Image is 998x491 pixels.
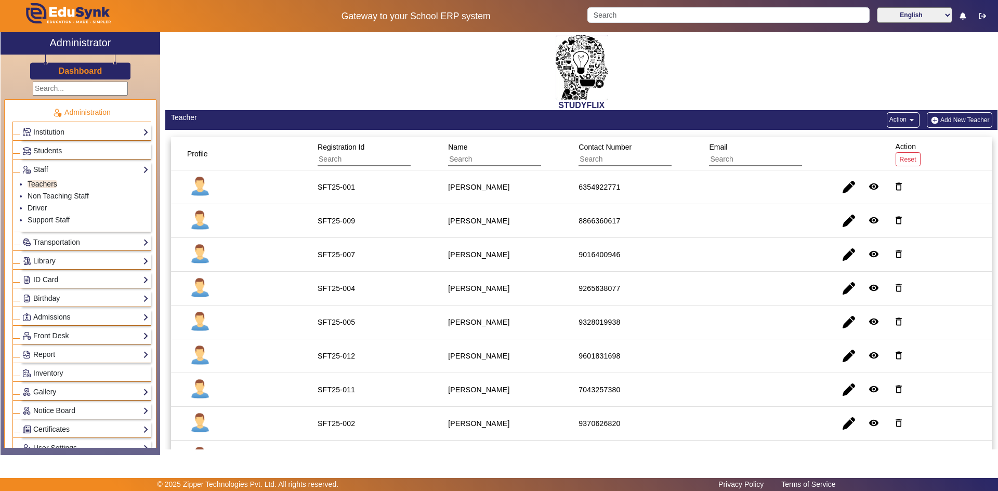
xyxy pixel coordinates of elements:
[318,384,355,395] div: SFT25-011
[448,318,509,326] staff-with-status: [PERSON_NAME]
[894,215,904,225] mat-icon: delete_outline
[894,181,904,192] mat-icon: delete_outline
[187,309,213,335] img: profile.png
[318,143,364,151] span: Registration Id
[187,410,213,436] img: profile.png
[318,418,355,429] div: SFT25-002
[183,144,221,163] div: Profile
[869,350,879,361] mat-icon: remove_red_eye
[187,242,213,268] img: profile.png
[894,316,904,327] mat-icon: delete_outline
[869,316,879,327] mat-icon: remove_red_eye
[579,182,620,192] div: 6354922771
[50,36,111,49] h2: Administrator
[894,418,904,428] mat-icon: delete_outline
[22,367,149,379] a: Inventory
[776,477,841,491] a: Terms of Service
[318,351,355,361] div: SFT25-012
[23,147,31,155] img: Students.png
[709,143,727,151] span: Email
[28,216,70,224] a: Support Staff
[709,153,802,166] input: Search
[579,384,620,395] div: 7043257380
[314,138,424,170] div: Registration Id
[579,143,632,151] span: Contact Number
[187,275,213,301] img: profile.png
[927,112,992,128] button: Add New Teacher
[929,116,940,125] img: add-new-student.png
[448,284,509,293] staff-with-status: [PERSON_NAME]
[448,352,509,360] staff-with-status: [PERSON_NAME]
[579,351,620,361] div: 9601831698
[448,183,509,191] staff-with-status: [PERSON_NAME]
[58,65,103,76] a: Dashboard
[444,138,554,170] div: Name
[448,250,509,259] staff-with-status: [PERSON_NAME]
[187,343,213,369] img: profile.png
[579,153,672,166] input: Search
[705,138,815,170] div: Email
[33,369,63,377] span: Inventory
[28,204,47,212] a: Driver
[448,386,509,394] staff-with-status: [PERSON_NAME]
[896,152,921,166] button: Reset
[894,249,904,259] mat-icon: delete_outline
[1,32,160,55] a: Administrator
[448,419,509,428] staff-with-status: [PERSON_NAME]
[33,147,62,155] span: Students
[318,317,355,327] div: SFT25-005
[448,217,509,225] staff-with-status: [PERSON_NAME]
[33,82,128,96] input: Search...
[28,192,89,200] a: Non Teaching Staff
[187,444,213,470] img: profile.png
[894,283,904,293] mat-icon: delete_outline
[579,283,620,294] div: 9265638077
[587,7,869,23] input: Search
[575,138,685,170] div: Contact Number
[713,477,769,491] a: Privacy Policy
[448,143,467,151] span: Name
[579,317,620,327] div: 9328019938
[52,108,62,117] img: Administration.png
[157,479,339,490] p: © 2025 Zipper Technologies Pvt. Ltd. All rights reserved.
[187,377,213,403] img: profile.png
[318,216,355,226] div: SFT25-009
[28,180,57,188] a: Teachers
[556,35,608,100] img: 2da83ddf-6089-4dce-a9e2-416746467bdd
[579,418,620,429] div: 9370626820
[579,216,620,226] div: 8866360617
[869,249,879,259] mat-icon: remove_red_eye
[171,112,576,123] div: Teacher
[892,137,924,170] div: Action
[869,418,879,428] mat-icon: remove_red_eye
[187,150,208,158] span: Profile
[894,384,904,394] mat-icon: delete_outline
[12,107,151,118] p: Administration
[869,283,879,293] mat-icon: remove_red_eye
[255,11,576,22] h5: Gateway to your School ERP system
[165,100,997,110] h2: STUDYFLIX
[869,181,879,192] mat-icon: remove_red_eye
[318,182,355,192] div: SFT25-001
[869,384,879,394] mat-icon: remove_red_eye
[318,249,355,260] div: SFT25-007
[869,215,879,225] mat-icon: remove_red_eye
[23,369,31,377] img: Inventory.png
[448,153,541,166] input: Search
[318,283,355,294] div: SFT25-004
[187,208,213,234] img: profile.png
[187,174,213,200] img: profile.png
[887,112,920,128] button: Action
[59,66,102,76] h3: Dashboard
[894,350,904,361] mat-icon: delete_outline
[318,153,411,166] input: Search
[579,249,620,260] div: 9016400946
[22,145,149,157] a: Students
[907,115,917,125] mat-icon: arrow_drop_down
